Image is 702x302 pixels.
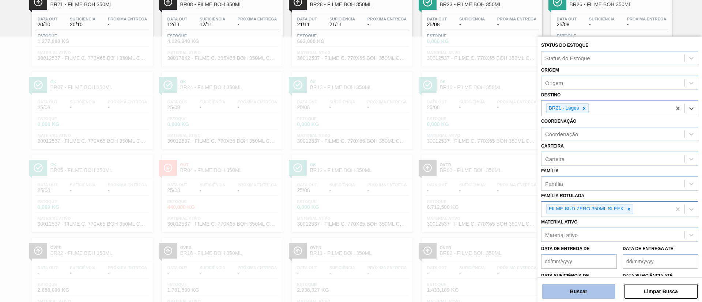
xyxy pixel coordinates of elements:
span: Estoque [167,34,219,38]
span: Suficiência [459,17,485,21]
label: Destino [541,92,561,98]
span: Suficiência [329,17,355,21]
span: 12/11 [167,22,188,27]
span: Data out [427,17,447,21]
label: Data de Entrega de [541,246,590,251]
div: FILME BUD ZERO 350ML SLEEK [547,204,625,214]
span: Próxima Entrega [367,17,407,21]
span: Data out [38,17,58,21]
label: Coordenação [541,119,577,124]
span: - [367,22,407,27]
span: Próxima Entrega [497,17,537,21]
div: Origem [545,80,563,86]
span: Data out [167,17,188,21]
input: dd/mm/yyyy [623,254,698,269]
label: Data de Entrega até [623,246,673,251]
span: Data out [297,17,317,21]
span: Estoque [297,34,348,38]
span: 25/08 [427,22,447,27]
label: Data suficiência de [541,273,589,278]
span: BR28 - FILME BOH 350ML [310,2,409,7]
span: Próxima Entrega [108,17,147,21]
span: 12/11 [200,22,225,27]
span: 20/10 [70,22,95,27]
div: Família [545,180,563,187]
span: Estoque [38,34,89,38]
div: Carteira [545,156,565,162]
span: BR23 - FILME BOH 350ML [440,2,539,7]
span: Suficiência [200,17,225,21]
label: Data suficiência até [623,273,673,278]
span: - [589,22,615,27]
label: Família [541,168,559,173]
span: BR08 - FILME BOH 350ML [180,2,279,7]
div: Coordenação [545,131,578,137]
label: Carteira [541,144,564,149]
span: 25/08 [557,22,577,27]
input: dd/mm/yyyy [541,254,617,269]
span: - [238,22,277,27]
span: - [459,22,485,27]
label: Família Rotulada [541,193,584,198]
span: 21/11 [297,22,317,27]
span: - [108,22,147,27]
span: Data out [557,17,577,21]
span: 20/10 [38,22,58,27]
span: BR26 - FILME BOH 350ML [570,2,668,7]
label: Status do Estoque [541,43,588,48]
div: Material ativo [545,232,578,238]
span: - [627,22,667,27]
span: BR21 - FILME BOH 350ML [50,2,149,7]
span: Estoque [557,34,608,38]
span: - [497,22,537,27]
label: Material ativo [541,219,578,225]
label: Origem [541,68,559,73]
span: Próxima Entrega [238,17,277,21]
div: Status do Estoque [545,55,590,61]
span: Próxima Entrega [627,17,667,21]
span: Estoque [427,34,478,38]
span: 21/11 [329,22,355,27]
span: Suficiência [70,17,95,21]
span: Suficiência [589,17,615,21]
div: BR21 - Lages [547,104,580,113]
